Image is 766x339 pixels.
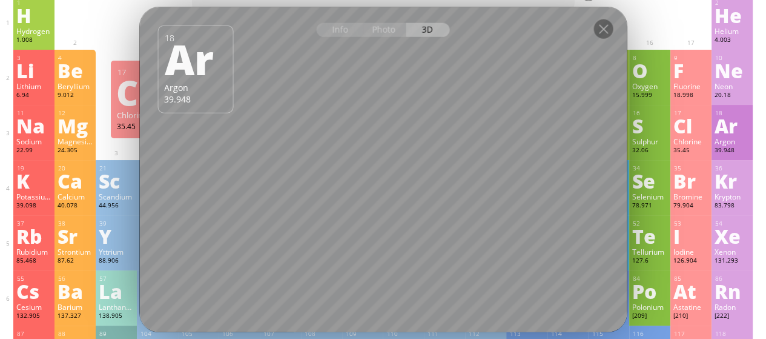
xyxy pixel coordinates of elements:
[99,164,134,172] div: 21
[99,312,134,321] div: 138.905
[117,67,171,78] div: 17
[16,226,51,246] div: Rb
[164,93,226,104] div: 39.948
[632,247,667,257] div: Tellurium
[16,171,51,190] div: K
[16,247,51,257] div: Rubidium
[17,54,51,62] div: 3
[715,91,750,101] div: 20.18
[673,61,708,80] div: F
[16,81,51,91] div: Lithium
[58,61,93,80] div: Be
[673,281,708,301] div: At
[551,330,586,338] div: 114
[715,81,750,91] div: Neon
[632,136,667,146] div: Sulphur
[715,330,750,338] div: 118
[317,22,363,36] div: Info
[99,171,134,190] div: Sc
[673,201,708,211] div: 79.904
[673,116,708,135] div: Cl
[715,171,750,190] div: Kr
[674,109,708,117] div: 17
[632,312,667,321] div: [209]
[673,226,708,246] div: I
[58,81,93,91] div: Beryllium
[674,54,708,62] div: 9
[715,36,750,45] div: 4.003
[633,330,667,338] div: 116
[17,109,51,117] div: 11
[715,116,750,135] div: Ar
[16,36,51,45] div: 1.008
[632,302,667,312] div: Polonium
[58,192,93,201] div: Calcium
[16,91,51,101] div: 6.94
[632,146,667,156] div: 32.06
[16,26,51,36] div: Hydrogen
[58,257,93,266] div: 87.62
[673,312,708,321] div: [210]
[632,171,667,190] div: Se
[715,226,750,246] div: Xe
[58,116,93,135] div: Mg
[99,226,134,246] div: Y
[632,81,667,91] div: Oxygen
[17,330,51,338] div: 87
[632,61,667,80] div: O
[674,275,708,283] div: 85
[58,201,93,211] div: 40.078
[633,109,667,117] div: 16
[715,247,750,257] div: Xenon
[633,164,667,172] div: 34
[117,121,171,131] div: 35.45
[632,257,667,266] div: 127.6
[16,136,51,146] div: Sodium
[715,109,750,117] div: 18
[715,192,750,201] div: Krypton
[17,220,51,227] div: 37
[164,81,226,93] div: Argon
[673,247,708,257] div: Iodine
[58,220,93,227] div: 38
[715,54,750,62] div: 10
[673,146,708,156] div: 35.45
[58,275,93,283] div: 56
[673,136,708,146] div: Chlorine
[16,61,51,80] div: Li
[715,312,750,321] div: [222]
[715,61,750,80] div: Ne
[99,281,134,301] div: La
[58,312,93,321] div: 137.327
[715,164,750,172] div: 36
[715,146,750,156] div: 39.948
[58,164,93,172] div: 20
[58,281,93,301] div: Ba
[632,281,667,301] div: Po
[632,226,667,246] div: Te
[116,82,171,102] div: Cl
[16,312,51,321] div: 132.905
[633,275,667,283] div: 84
[715,257,750,266] div: 131.293
[632,116,667,135] div: S
[99,247,134,257] div: Yttrium
[673,91,708,101] div: 18.998
[715,281,750,301] div: Rn
[633,220,667,227] div: 52
[674,220,708,227] div: 53
[632,91,667,101] div: 15.999
[117,110,171,121] div: Chlorine
[99,220,134,227] div: 39
[58,171,93,190] div: Ca
[673,171,708,190] div: Br
[58,302,93,312] div: Barium
[99,302,134,312] div: Lanthanum
[674,164,708,172] div: 35
[715,302,750,312] div: Radon
[99,330,134,338] div: 89
[16,116,51,135] div: Na
[165,38,225,79] div: Ar
[673,81,708,91] div: Fluorine
[363,22,406,36] div: Photo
